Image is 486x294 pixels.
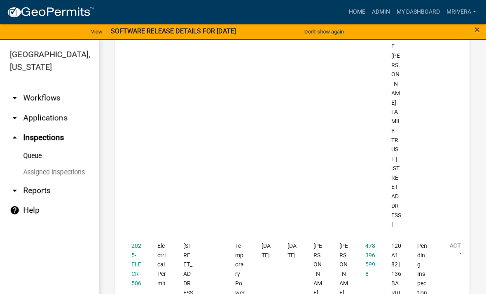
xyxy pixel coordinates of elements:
a: 2025-ELECR-506 [131,242,141,287]
button: Action [443,241,477,262]
button: Don't show again [301,25,347,38]
button: Close [474,25,480,35]
a: 4783965998 [365,242,375,277]
a: mrivera [443,4,479,20]
span: Electrical Permit [157,242,166,287]
div: [DATE] [287,241,298,260]
i: arrow_drop_down [10,186,20,195]
i: help [10,205,20,215]
span: × [474,24,480,35]
strong: SOFTWARE RELEASE DETAILS FOR [DATE] [111,27,236,35]
a: My Dashboard [393,4,443,20]
i: arrow_drop_up [10,133,20,143]
span: 09/10/2025 [262,242,271,259]
a: Admin [369,4,393,20]
a: Home [346,4,369,20]
i: arrow_drop_down [10,93,20,103]
i: arrow_drop_down [10,113,20,123]
a: View [88,25,106,38]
